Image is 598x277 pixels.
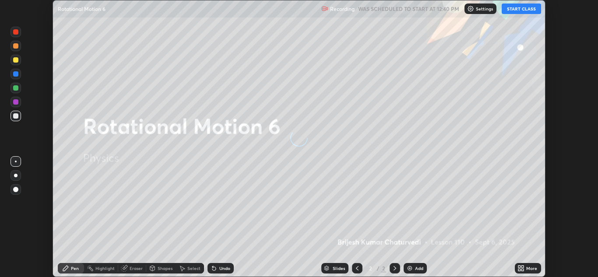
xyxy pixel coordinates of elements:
img: class-settings-icons [467,5,474,12]
div: Add [415,266,423,270]
div: More [526,266,537,270]
h5: WAS SCHEDULED TO START AT 12:40 PM [358,5,459,13]
img: add-slide-button [406,265,413,272]
div: Undo [219,266,230,270]
button: START CLASS [502,4,541,14]
div: Slides [333,266,345,270]
div: 2 [366,266,375,271]
div: Highlight [95,266,115,270]
div: Pen [71,266,79,270]
img: recording.375f2c34.svg [321,5,328,12]
p: Settings [476,7,493,11]
div: Eraser [130,266,143,270]
div: Shapes [158,266,172,270]
div: Select [187,266,201,270]
p: Recording [330,6,355,12]
div: 2 [381,264,386,272]
p: Rotational Motion 6 [58,5,106,12]
div: / [376,266,379,271]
